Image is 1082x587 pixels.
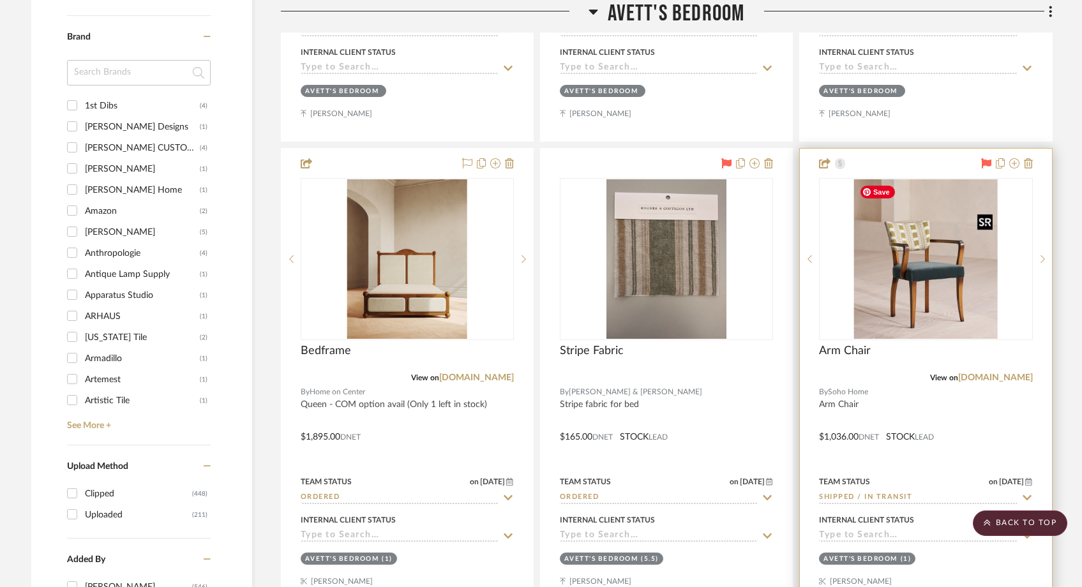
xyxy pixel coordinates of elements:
[67,555,105,564] span: Added By
[301,492,499,504] input: Type to Search…
[200,159,207,179] div: (1)
[85,264,200,285] div: Antique Lamp Supply
[901,554,912,564] div: (1)
[382,554,393,564] div: (1)
[85,348,200,369] div: Armadillo
[606,179,726,339] img: Stripe Fabric
[85,484,192,504] div: Clipped
[301,386,310,398] span: By
[305,554,379,564] div: Avett's Bedroom
[301,179,513,339] div: 0
[819,386,828,398] span: By
[85,222,200,242] div: [PERSON_NAME]
[310,386,365,398] span: Home on Center
[823,554,898,564] div: Avett's Bedroom
[85,390,200,411] div: Artistic Tile
[998,477,1025,486] span: [DATE]
[560,492,758,504] input: Type to Search…
[85,96,200,116] div: 1st Dibs
[200,201,207,221] div: (2)
[819,530,1017,542] input: Type to Search…
[200,306,207,327] div: (1)
[564,554,638,564] div: Avett's Bedroom
[819,476,870,487] div: Team Status
[200,327,207,348] div: (2)
[192,505,207,525] div: (211)
[560,476,611,487] div: Team Status
[820,179,1032,339] div: 0
[439,373,514,382] a: [DOMAIN_NAME]
[560,530,758,542] input: Type to Search…
[854,179,998,339] img: Arm Chair
[823,87,898,96] div: Avett's Bedroom
[819,344,871,358] span: Arm Chair
[200,180,207,200] div: (1)
[347,179,467,339] img: Bedframe
[739,477,766,486] span: [DATE]
[479,477,506,486] span: [DATE]
[67,462,128,471] span: Upload Method
[200,96,207,116] div: (4)
[200,390,207,411] div: (1)
[85,243,200,264] div: Anthropologie
[560,344,624,358] span: Stripe Fabric
[67,33,91,41] span: Brand
[560,514,655,526] div: Internal Client Status
[470,478,479,486] span: on
[958,373,1033,382] a: [DOMAIN_NAME]
[200,348,207,369] div: (1)
[828,386,868,398] span: Soho Home
[200,222,207,242] div: (5)
[569,386,702,398] span: [PERSON_NAME] & [PERSON_NAME]
[64,411,211,431] a: See More +
[85,159,200,179] div: [PERSON_NAME]
[301,344,351,358] span: Bedframe
[301,63,499,75] input: Type to Search…
[560,386,569,398] span: By
[819,63,1017,75] input: Type to Search…
[67,60,211,85] input: Search Brands
[301,47,396,58] div: Internal Client Status
[85,138,200,158] div: [PERSON_NAME] CUSTOM UPHOLSTERY
[730,478,739,486] span: on
[85,180,200,200] div: [PERSON_NAME] Home
[200,264,207,285] div: (1)
[85,117,200,137] div: [PERSON_NAME] Designs
[200,138,207,158] div: (4)
[560,47,655,58] div: Internal Client Status
[200,285,207,306] div: (1)
[301,530,499,542] input: Type to Search…
[564,87,638,96] div: Avett's Bedroom
[305,87,379,96] div: Avett's Bedroom
[85,285,200,306] div: Apparatus Studio
[85,201,200,221] div: Amazon
[85,369,200,390] div: Artemest
[85,306,200,327] div: ARHAUS
[819,47,914,58] div: Internal Client Status
[301,476,352,487] div: Team Status
[200,243,207,264] div: (4)
[819,514,914,526] div: Internal Client Status
[641,554,659,564] div: (5.5)
[560,63,758,75] input: Type to Search…
[200,117,207,137] div: (1)
[930,374,958,382] span: View on
[411,374,439,382] span: View on
[819,492,1017,504] input: Type to Search…
[973,510,1067,536] scroll-to-top-button: BACK TO TOP
[301,514,396,526] div: Internal Client Status
[860,186,895,198] span: Save
[192,484,207,504] div: (448)
[989,478,998,486] span: on
[85,505,192,525] div: Uploaded
[85,327,200,348] div: [US_STATE] Tile
[200,369,207,390] div: (1)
